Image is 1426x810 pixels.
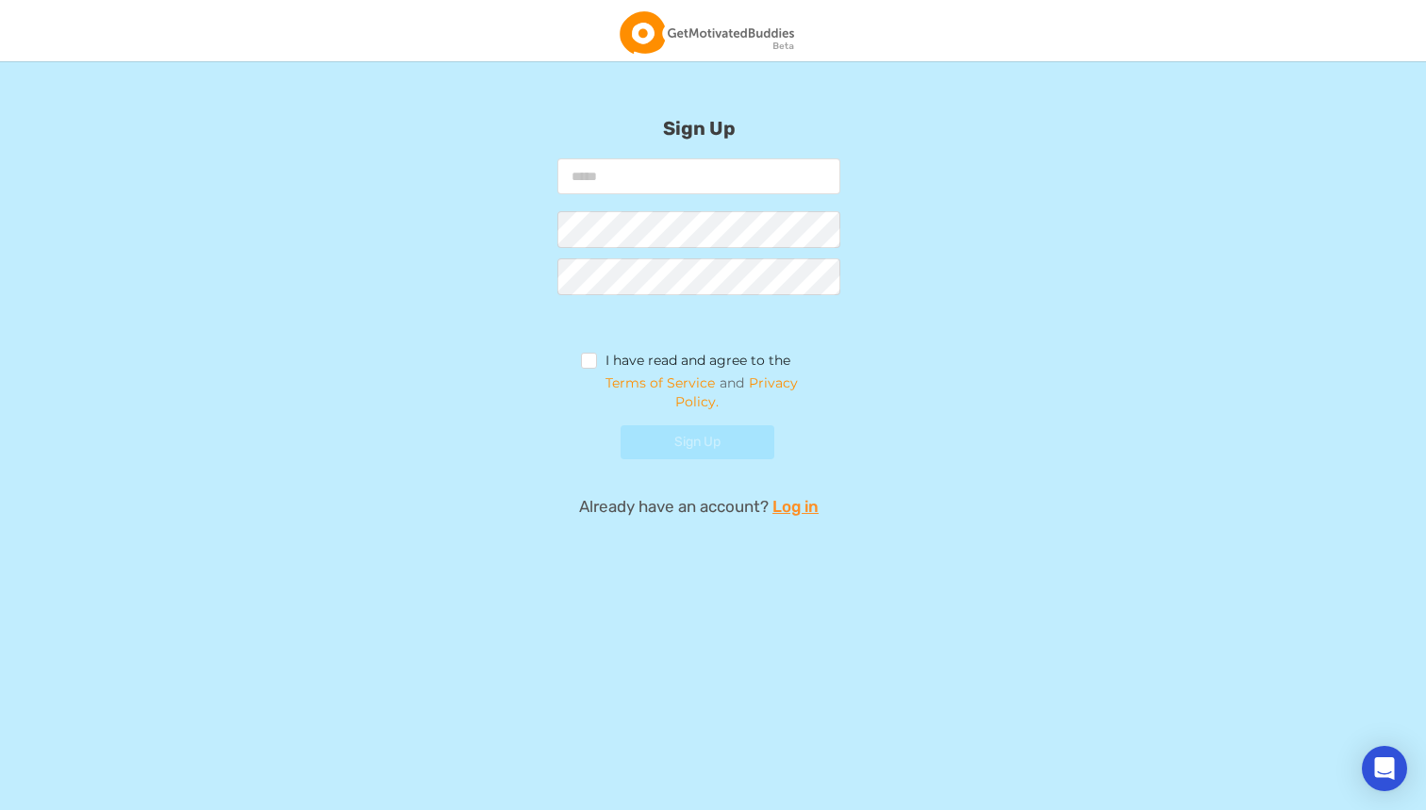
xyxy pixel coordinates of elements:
[581,373,817,411] span: and
[322,495,1076,518] p: Already have an account?
[322,70,1076,140] h2: Sign Up
[1362,746,1407,791] div: Open Intercom Messenger
[581,353,790,373] label: I have read and agree to the
[605,374,715,391] a: Terms of Service
[772,495,819,518] a: Log in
